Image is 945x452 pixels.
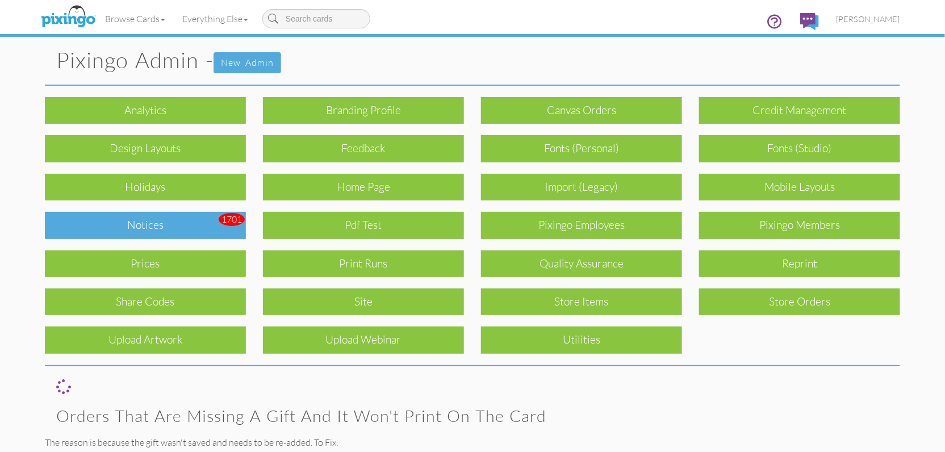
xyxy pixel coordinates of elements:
a: New admin [214,52,281,73]
div: Print Runs [263,250,464,277]
div: Upload Webinar [263,327,464,353]
div: Branding profile [263,97,464,124]
div: The reason is because the gift wasn't saved and needs to be re-added. To Fix: [45,436,900,449]
a: Browse Cards [97,5,174,33]
div: Home Page [263,174,464,200]
div: Fonts (Personal) [481,135,682,162]
h1: Pixingo Admin - [56,48,900,73]
a: Everything Else [174,5,257,33]
div: Site [263,288,464,315]
div: Upload Artwork [45,327,246,353]
div: Pixingo Employees [481,212,682,238]
h2: Orders that are missing a gift and it won't print on the card [56,407,889,425]
div: Utilities [481,327,682,353]
div: Import (legacy) [481,174,682,200]
img: comments.svg [800,13,819,30]
div: Store Orders [699,288,900,315]
div: Canvas Orders [481,97,682,124]
input: Search cards [262,9,370,28]
div: Quality Assurance [481,250,682,277]
div: 1701 [219,213,245,226]
div: reprint [699,250,900,277]
div: Prices [45,250,246,277]
div: Pdf test [263,212,464,238]
div: Notices [45,212,246,238]
div: Share Codes [45,288,246,315]
img: pixingo logo [38,3,98,31]
div: Holidays [45,174,246,200]
div: Analytics [45,97,246,124]
span: [PERSON_NAME] [836,14,900,24]
div: Pixingo Members [699,212,900,238]
div: Mobile layouts [699,174,900,200]
div: Fonts (Studio) [699,135,900,162]
div: Feedback [263,135,464,162]
a: [PERSON_NAME] [827,5,909,34]
div: Store Items [481,288,682,315]
div: Credit Management [699,97,900,124]
div: Design Layouts [45,135,246,162]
